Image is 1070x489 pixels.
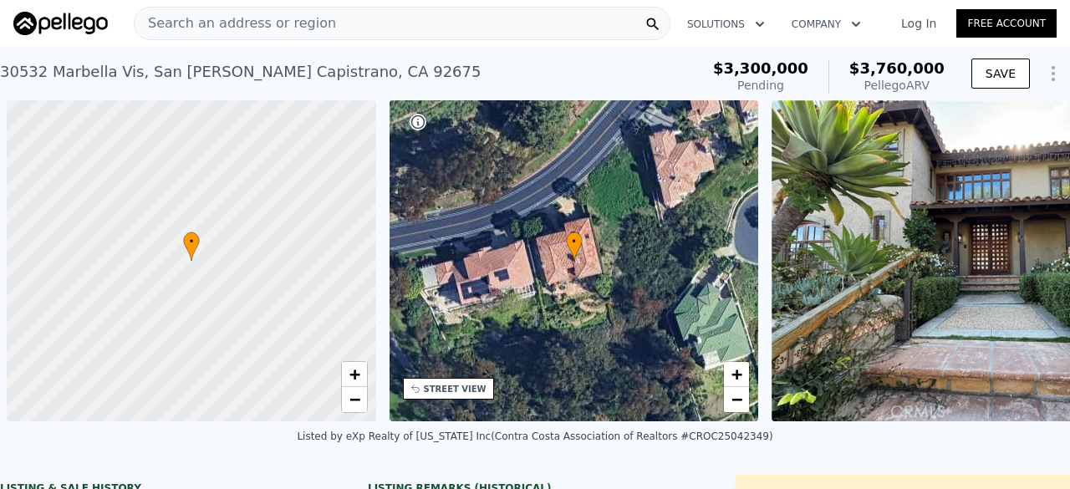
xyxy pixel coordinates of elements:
[731,364,742,385] span: +
[713,77,808,94] div: Pending
[566,234,583,249] span: •
[566,232,583,261] div: •
[778,9,874,39] button: Company
[183,232,200,261] div: •
[713,59,808,77] span: $3,300,000
[1037,57,1070,90] button: Show Options
[342,387,367,412] a: Zoom out
[971,59,1030,89] button: SAVE
[731,389,742,410] span: −
[349,364,359,385] span: +
[297,430,772,442] div: Listed by eXp Realty of [US_STATE] Inc (Contra Costa Association of Realtors #CROC25042349)
[135,13,336,33] span: Search an address or region
[349,389,359,410] span: −
[956,9,1057,38] a: Free Account
[881,15,956,32] a: Log In
[424,383,487,395] div: STREET VIEW
[849,59,945,77] span: $3,760,000
[724,387,749,412] a: Zoom out
[724,362,749,387] a: Zoom in
[13,12,108,35] img: Pellego
[183,234,200,249] span: •
[342,362,367,387] a: Zoom in
[849,77,945,94] div: Pellego ARV
[674,9,778,39] button: Solutions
